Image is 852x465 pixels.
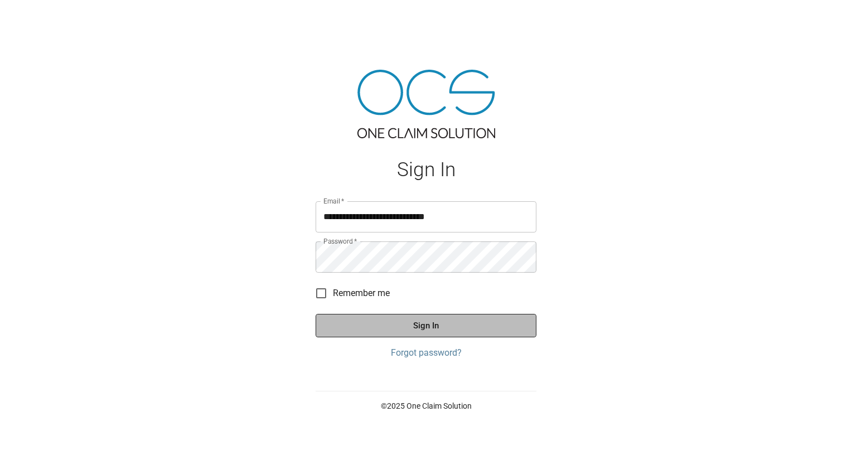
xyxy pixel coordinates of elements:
[316,346,536,360] a: Forgot password?
[316,400,536,411] p: © 2025 One Claim Solution
[316,314,536,337] button: Sign In
[316,158,536,181] h1: Sign In
[323,196,345,206] label: Email
[357,70,495,138] img: ocs-logo-tra.png
[13,7,58,29] img: ocs-logo-white-transparent.png
[333,287,390,300] span: Remember me
[323,236,357,246] label: Password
